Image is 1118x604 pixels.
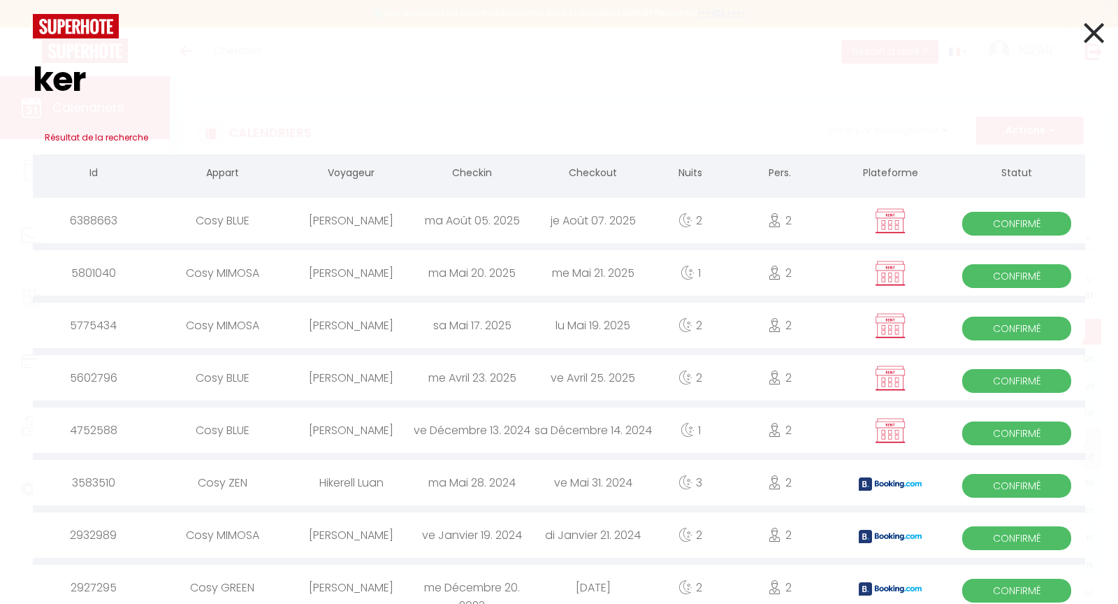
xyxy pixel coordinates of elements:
[859,530,922,543] img: booking2.png
[962,317,1072,340] span: Confirmé
[727,154,833,194] th: Pers.
[873,365,908,391] img: rent.png
[873,208,908,234] img: rent.png
[291,250,412,296] div: [PERSON_NAME]
[33,154,154,194] th: Id
[33,408,154,453] div: 4752588
[962,212,1072,236] span: Confirmé
[532,408,653,453] div: sa Décembre 14. 2024
[654,250,727,296] div: 1
[291,460,412,505] div: Hikerell Luan
[654,460,727,505] div: 3
[962,474,1072,498] span: Confirmé
[532,303,653,348] div: lu Mai 19. 2025
[412,250,532,296] div: ma Mai 20. 2025
[33,38,1085,121] input: Tapez pour rechercher...
[33,512,154,558] div: 2932989
[33,14,119,38] img: logo
[412,408,532,453] div: ve Décembre 13. 2024
[948,154,1085,194] th: Statut
[727,355,833,401] div: 2
[532,198,653,243] div: je Août 07. 2025
[727,250,833,296] div: 2
[654,303,727,348] div: 2
[412,198,532,243] div: ma Août 05. 2025
[154,250,291,296] div: Cosy MIMOSA
[727,198,833,243] div: 2
[962,264,1072,288] span: Confirmé
[291,408,412,453] div: [PERSON_NAME]
[532,355,653,401] div: ve Avril 25. 2025
[727,408,833,453] div: 2
[412,512,532,558] div: ve Janvier 19. 2024
[33,198,154,243] div: 6388663
[532,460,653,505] div: ve Mai 31. 2024
[532,512,653,558] div: di Janvier 21. 2024
[154,408,291,453] div: Cosy BLUE
[962,369,1072,393] span: Confirmé
[654,355,727,401] div: 2
[154,154,291,194] th: Appart
[291,303,412,348] div: [PERSON_NAME]
[873,417,908,444] img: rent.png
[654,154,727,194] th: Nuits
[532,154,653,194] th: Checkout
[291,355,412,401] div: [PERSON_NAME]
[412,355,532,401] div: me Avril 23. 2025
[412,154,532,194] th: Checkin
[154,198,291,243] div: Cosy BLUE
[654,198,727,243] div: 2
[33,460,154,505] div: 3583510
[154,460,291,505] div: Cosy ZEN
[727,512,833,558] div: 2
[33,121,1085,154] h3: Résultat de la recherche
[412,460,532,505] div: ma Mai 28. 2024
[654,512,727,558] div: 2
[727,303,833,348] div: 2
[873,312,908,339] img: rent.png
[873,260,908,287] img: rent.png
[727,460,833,505] div: 2
[532,250,653,296] div: me Mai 21. 2025
[33,355,154,401] div: 5602796
[291,154,412,194] th: Voyageur
[33,303,154,348] div: 5775434
[962,422,1072,445] span: Confirmé
[833,154,949,194] th: Plateforme
[291,198,412,243] div: [PERSON_NAME]
[154,355,291,401] div: Cosy BLUE
[654,408,727,453] div: 1
[291,512,412,558] div: [PERSON_NAME]
[962,526,1072,550] span: Confirmé
[33,250,154,296] div: 5801040
[154,512,291,558] div: Cosy MIMOSA
[859,582,922,596] img: booking2.png
[412,303,532,348] div: sa Mai 17. 2025
[859,477,922,491] img: booking2.png
[962,579,1072,603] span: Confirmé
[154,303,291,348] div: Cosy MIMOSA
